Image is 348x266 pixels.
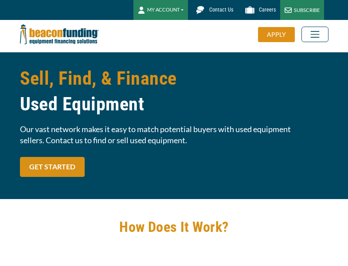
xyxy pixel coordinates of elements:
[238,2,280,18] a: Careers
[209,7,233,13] span: Contact Us
[188,2,238,18] a: Contact Us
[301,27,328,42] button: Toggle navigation
[259,7,276,13] span: Careers
[20,66,328,117] h1: Sell, Find, & Finance
[258,27,301,42] a: APPLY
[20,217,328,237] h2: How Does It Work?
[258,27,295,42] div: APPLY
[20,20,99,49] img: Beacon Funding Corporation logo
[242,2,258,18] img: Beacon Funding Careers
[20,91,328,117] span: Used Equipment
[20,157,85,177] a: GET STARTED
[192,2,208,18] img: Beacon Funding chat
[20,124,328,146] span: Our vast network makes it easy to match potential buyers with used equipment sellers. Contact us ...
